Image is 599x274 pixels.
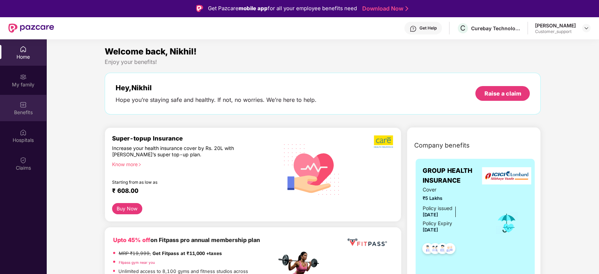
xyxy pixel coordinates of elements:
[20,101,27,108] img: svg+xml;base64,PHN2ZyBpZD0iQmVuZWZpdHMiIHhtbG5zPSJodHRwOi8vd3d3LnczLm9yZy8yMDAwL3N2ZyIgd2lkdGg9Ij...
[20,46,27,53] img: svg+xml;base64,PHN2ZyBpZD0iSG9tZSIgeG1sbnM9Imh0dHA6Ly93d3cudzMub3JnLzIwMDAvc3ZnIiB3aWR0aD0iMjAiIG...
[484,90,521,97] div: Raise a claim
[535,29,576,34] div: Customer_support
[20,129,27,136] img: svg+xml;base64,PHN2ZyBpZD0iSG9zcGl0YWxzIiB4bWxucz0iaHR0cDovL3d3dy53My5vcmcvMjAwMC9zdmciIHdpZHRoPS...
[105,58,541,66] div: Enjoy your benefits!
[374,135,394,148] img: b5dec4f62d2307b9de63beb79f102df3.png
[113,236,150,243] b: Upto 45% off
[119,260,155,265] a: Fitpass gym near you
[535,22,576,29] div: [PERSON_NAME]
[20,73,27,80] img: svg+xml;base64,PHN2ZyB3aWR0aD0iMjAiIGhlaWdodD0iMjAiIHZpZXdCb3g9IjAgMCAyMCAyMCIgZmlsbD0ibm9uZSIgeG...
[152,250,222,256] strong: Get Fitpass at ₹11,000 +taxes
[414,141,470,150] span: Company benefits
[584,25,589,31] img: svg+xml;base64,PHN2ZyBpZD0iRHJvcGRvd24tMzJ4MzIiIHhtbG5zPSJodHRwOi8vd3d3LnczLm9yZy8yMDAwL3N2ZyIgd2...
[441,241,458,258] img: svg+xml;base64,PHN2ZyB4bWxucz0iaHR0cDovL3d3dy53My5vcmcvMjAwMC9zdmciIHdpZHRoPSI0OC45NDMiIGhlaWdodD...
[362,5,406,12] a: Download Now
[423,227,438,233] span: [DATE]
[423,212,438,217] span: [DATE]
[138,163,142,167] span: right
[8,24,54,33] img: New Pazcare Logo
[112,145,246,158] div: Increase your health insurance cover by Rs. 20L with [PERSON_NAME]’s super top-up plan.
[471,25,520,32] div: Curebay Technologies pvt ltd
[112,135,276,142] div: Super-topup Insurance
[419,25,437,31] div: Get Help
[20,157,27,164] img: svg+xml;base64,PHN2ZyBpZD0iQ2xhaW0iIHhtbG5zPSJodHRwOi8vd3d3LnczLm9yZy8yMDAwL3N2ZyIgd2lkdGg9IjIwIi...
[112,180,247,184] div: Starting from as low as
[113,236,260,243] b: on Fitpass pro annual membership plan
[434,241,451,258] img: svg+xml;base64,PHN2ZyB4bWxucz0iaHR0cDovL3d3dy53My5vcmcvMjAwMC9zdmciIHdpZHRoPSI0OC45NDMiIGhlaWdodD...
[423,195,486,202] span: ₹5 Lakhs
[105,46,197,57] span: Welcome back, Nikhil!
[119,250,151,256] del: MRP ₹19,999,
[427,241,444,258] img: svg+xml;base64,PHN2ZyB4bWxucz0iaHR0cDovL3d3dy53My5vcmcvMjAwMC9zdmciIHdpZHRoPSI0OC45MTUiIGhlaWdodD...
[116,96,317,104] div: Hope you’re staying safe and healthy. If not, no worries. We’re here to help.
[196,5,203,12] img: Logo
[112,187,269,196] div: ₹ 608.00
[116,84,317,92] div: Hey, Nikhil
[423,220,452,227] div: Policy Expiry
[208,4,357,13] div: Get Pazcare for all your employee benefits need
[423,166,486,186] span: GROUP HEALTH INSURANCE
[423,186,486,194] span: Cover
[419,241,436,258] img: svg+xml;base64,PHN2ZyB4bWxucz0iaHR0cDovL3d3dy53My5vcmcvMjAwMC9zdmciIHdpZHRoPSI0OC45NDMiIGhlaWdodD...
[278,135,345,203] img: svg+xml;base64,PHN2ZyB4bWxucz0iaHR0cDovL3d3dy53My5vcmcvMjAwMC9zdmciIHhtbG5zOnhsaW5rPSJodHRwOi8vd3...
[460,24,465,32] span: C
[405,5,408,12] img: Stroke
[495,211,518,235] img: icon
[112,161,272,166] div: Know more
[482,167,531,184] img: insurerLogo
[112,203,143,214] button: Buy Now
[239,5,268,12] strong: mobile app
[346,236,388,249] img: fppp.png
[410,25,417,32] img: svg+xml;base64,PHN2ZyBpZD0iSGVscC0zMngzMiIgeG1sbnM9Imh0dHA6Ly93d3cudzMub3JnLzIwMDAvc3ZnIiB3aWR0aD...
[423,204,452,212] div: Policy issued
